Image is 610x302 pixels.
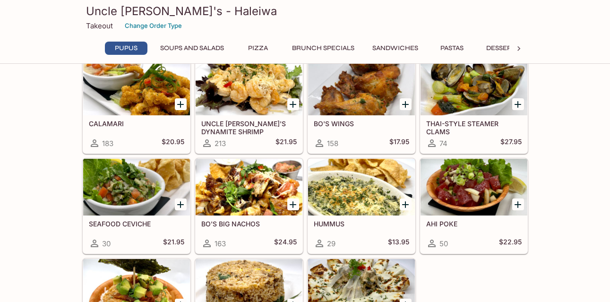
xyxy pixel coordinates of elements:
h5: BO'S BIG NACHOS [201,220,297,228]
h5: $17.95 [389,138,409,149]
button: Sandwiches [367,42,423,55]
a: HUMMUS29$13.95 [308,158,415,254]
button: Change Order Type [120,18,186,33]
a: SEAFOOD CEVICHE30$21.95 [83,158,190,254]
h5: BO'S WINGS [314,120,409,128]
button: Pizza [237,42,279,55]
div: CALAMARI [83,59,190,115]
span: 50 [439,239,448,248]
span: 163 [215,239,226,248]
a: UNCLE [PERSON_NAME]'S DYNAMITE SHRIMP213$21.95 [195,58,303,154]
button: Add HUMMUS [400,198,412,210]
button: Soups and Salads [155,42,229,55]
div: UNCLE BO'S DYNAMITE SHRIMP [196,59,302,115]
h5: CALAMARI [89,120,184,128]
span: 74 [439,139,447,148]
a: CALAMARI183$20.95 [83,58,190,154]
button: Add BO'S WINGS [400,98,412,110]
button: Add AHI POKE [512,198,524,210]
button: Add THAI-STYLE STEAMER CLAMS [512,98,524,110]
button: Pupus [105,42,147,55]
div: THAI-STYLE STEAMER CLAMS [421,59,527,115]
a: BO'S BIG NACHOS163$24.95 [195,158,303,254]
span: 183 [102,139,113,148]
div: BO'S WINGS [308,59,415,115]
div: HUMMUS [308,159,415,216]
button: Pastas [431,42,473,55]
a: AHI POKE50$22.95 [420,158,528,254]
h5: AHI POKE [426,220,522,228]
span: 29 [327,239,335,248]
button: Add CALAMARI [175,98,187,110]
h5: SEAFOOD CEVICHE [89,220,184,228]
h5: $20.95 [162,138,184,149]
h5: THAI-STYLE STEAMER CLAMS [426,120,522,135]
button: Add SEAFOOD CEVICHE [175,198,187,210]
button: Add BO'S BIG NACHOS [287,198,299,210]
h5: $21.95 [163,238,184,249]
h3: Uncle [PERSON_NAME]'s - Haleiwa [86,4,524,18]
a: THAI-STYLE STEAMER CLAMS74$27.95 [420,58,528,154]
div: BO'S BIG NACHOS [196,159,302,216]
div: SEAFOOD CEVICHE [83,159,190,216]
h5: $24.95 [274,238,297,249]
h5: $21.95 [275,138,297,149]
span: 158 [327,139,338,148]
button: Desserts [481,42,524,55]
button: Brunch Specials [287,42,360,55]
a: BO'S WINGS158$17.95 [308,58,415,154]
h5: UNCLE [PERSON_NAME]'S DYNAMITE SHRIMP [201,120,297,135]
h5: $27.95 [500,138,522,149]
div: AHI POKE [421,159,527,216]
h5: HUMMUS [314,220,409,228]
p: Takeout [86,21,113,30]
button: Add UNCLE BO'S DYNAMITE SHRIMP [287,98,299,110]
h5: $13.95 [388,238,409,249]
span: 213 [215,139,226,148]
h5: $22.95 [499,238,522,249]
span: 30 [102,239,111,248]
